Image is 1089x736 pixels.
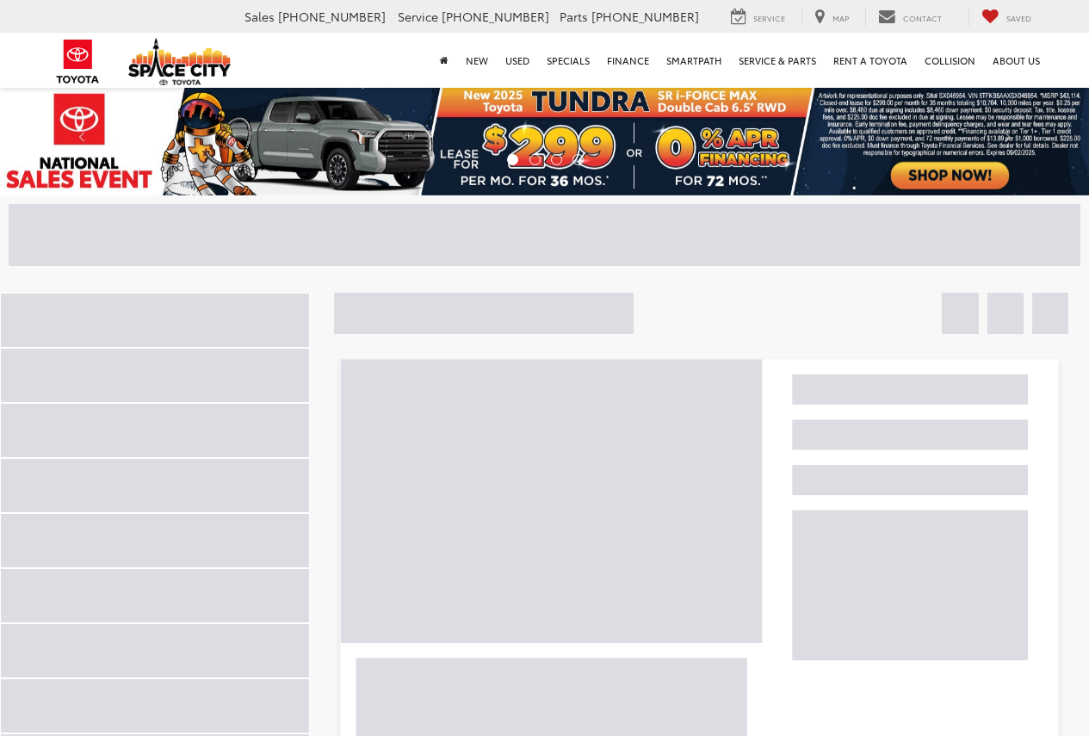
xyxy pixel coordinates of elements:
[278,8,386,25] span: [PHONE_NUMBER]
[832,12,849,23] span: Map
[658,33,730,88] a: SmartPath
[457,33,497,88] a: New
[244,8,275,25] span: Sales
[46,34,110,90] img: Toyota
[560,8,588,25] span: Parts
[730,33,825,88] a: Service & Parts
[865,8,955,27] a: Contact
[128,38,232,85] img: Space City Toyota
[801,8,862,27] a: Map
[718,8,798,27] a: Service
[903,12,942,23] span: Contact
[984,33,1049,88] a: About Us
[1006,12,1031,23] span: Saved
[825,33,916,88] a: Rent a Toyota
[968,8,1044,27] a: My Saved Vehicles
[753,12,785,23] span: Service
[538,33,598,88] a: Specials
[398,8,438,25] span: Service
[916,33,984,88] a: Collision
[598,33,658,88] a: Finance
[591,8,699,25] span: [PHONE_NUMBER]
[497,33,538,88] a: Used
[442,8,549,25] span: [PHONE_NUMBER]
[431,33,457,88] a: Home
